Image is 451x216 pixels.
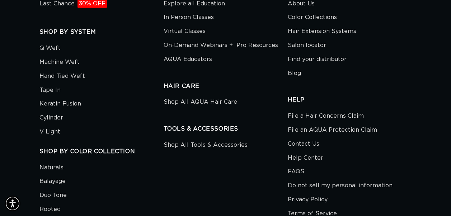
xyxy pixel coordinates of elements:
a: File an AQUA Protection Claim [287,123,377,137]
div: Accessibility Menu [5,196,20,211]
h2: TOOLS & ACCESSORIES [164,125,288,133]
a: Cylinder [39,111,63,125]
iframe: Chat Widget [415,182,451,216]
h2: HELP [287,96,412,104]
a: Privacy Policy [287,193,327,207]
a: Naturals [39,163,64,175]
a: V Light [39,125,60,139]
a: Tape In [39,83,61,97]
a: Virtual Classes [164,24,206,38]
a: In Person Classes [164,10,214,24]
a: Shop All AQUA Hair Care [164,97,237,109]
a: Color Collections [287,10,337,24]
h2: SHOP BY COLOR COLLECTION [39,148,164,155]
a: Find your distributor [287,52,346,66]
h2: SHOP BY SYSTEM [39,28,164,36]
a: Keratin Fusion [39,97,81,111]
a: Hand Tied Weft [39,69,85,83]
a: Balayage [39,174,66,188]
a: Shop All Tools & Accessories [164,140,248,152]
a: Q Weft [39,43,61,55]
a: Salon locator [287,38,326,52]
a: On-Demand Webinars + Pro Resources [164,38,278,52]
a: Help Center [287,151,323,165]
h2: HAIR CARE [164,83,288,90]
a: Contact Us [287,137,319,151]
a: Machine Weft [39,55,80,69]
a: File a Hair Concerns Claim [287,111,363,123]
a: AQUA Educators [164,52,212,66]
a: FAQS [287,165,304,179]
a: Hair Extension Systems [287,24,356,38]
a: Do not sell my personal information [287,179,392,193]
a: Blog [287,66,301,80]
a: Duo Tone [39,188,67,202]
